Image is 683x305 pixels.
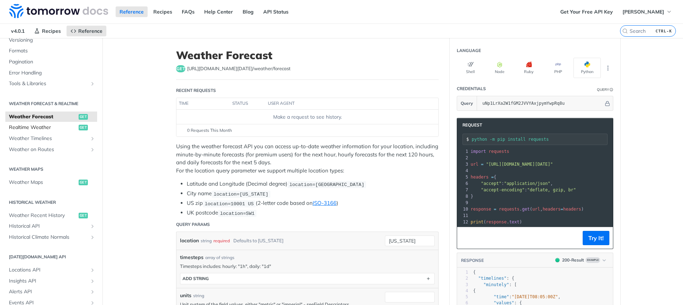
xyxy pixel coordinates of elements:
[220,211,254,216] span: location=SW1
[42,28,61,34] span: Recipes
[563,207,581,212] span: headers
[313,200,337,206] a: ISO-3166
[471,194,473,199] span: }
[472,137,607,142] input: Request instructions
[176,98,230,109] th: time
[200,6,237,17] a: Help Center
[289,182,364,187] span: location=[GEOGRAPHIC_DATA]
[5,122,97,133] a: Realtime Weatherget
[5,276,97,286] a: Insights APIShow subpages for Insights API
[597,87,613,92] div: QueryInformation
[213,191,268,197] span: location=[US_STATE]
[5,221,97,232] a: Historical APIShow subpages for Historical API
[30,26,65,36] a: Recipes
[473,288,476,293] span: {
[265,98,424,109] th: user agent
[176,143,439,175] p: Using the weather forecast API you can access up-to-date weather information for your location, i...
[176,65,185,72] span: get
[5,232,97,243] a: Historical Climate NormalsShow subpages for Historical Climate Normals
[457,187,469,193] div: 7
[9,113,77,120] span: Weather Forecast
[5,265,97,275] a: Locations APIShow subpages for Locations API
[9,234,88,241] span: Historical Climate Normals
[187,127,232,134] span: 0 Requests This Month
[544,58,572,78] button: PHP
[481,181,502,186] span: "accept"
[604,100,611,107] button: Hide
[486,58,513,78] button: Node
[573,58,601,78] button: Python
[473,282,517,287] span: : [
[233,236,284,246] div: Defaults to [US_STATE]
[622,28,628,34] svg: Search
[5,199,97,206] h2: Historical Weather
[182,276,209,281] div: ADD string
[201,236,212,246] div: string
[471,181,553,186] span: : ,
[522,207,530,212] span: get
[494,207,496,212] span: =
[5,112,97,122] a: Weather Forecastget
[597,87,609,92] div: Query
[471,207,584,212] span: . ( , )
[9,58,95,66] span: Pagination
[457,155,469,161] div: 2
[259,6,292,17] a: API Status
[180,273,434,284] button: ADD string
[5,133,97,144] a: Weather TimelinesShow subpages for Weather Timelines
[509,219,519,224] span: text
[5,210,97,221] a: Weather Recent Historyget
[9,179,77,186] span: Weather Maps
[213,236,230,246] div: required
[457,206,469,212] div: 10
[9,267,88,274] span: Locations API
[457,275,468,281] div: 2
[457,161,469,167] div: 3
[230,98,265,109] th: status
[483,282,509,287] span: "minutely"
[457,96,477,110] button: Query
[512,294,558,299] span: "[DATE]T08:05:00Z"
[9,288,88,295] span: Alerts API
[499,207,520,212] span: requests
[180,263,435,269] p: Timesteps includes: hourly: "1h", daily: "1d"
[5,78,97,89] a: Tools & LibrariesShow subpages for Tools & Libraries
[5,286,97,297] a: Alerts APIShow subpages for Alerts API
[9,135,88,142] span: Weather Timelines
[9,4,108,18] img: Tomorrow.io Weather API Docs
[471,187,576,192] span: :
[205,201,254,206] span: location=10001 US
[9,37,95,44] span: Versioning
[457,167,469,174] div: 4
[610,88,613,92] i: Information
[457,180,469,187] div: 6
[79,125,88,130] span: get
[494,294,509,299] span: "time"
[9,47,95,55] span: Formats
[461,257,484,264] button: RESPONSE
[542,207,561,212] span: headers
[457,288,468,294] div: 4
[193,293,204,299] div: string
[471,219,522,224] span: ( . )
[180,292,191,299] label: units
[457,219,469,225] div: 12
[457,294,468,300] div: 5
[504,181,550,186] span: "application/json"
[552,257,609,264] button: 200200-ResultExample
[205,254,234,261] div: array of strings
[457,47,481,54] div: Language
[9,124,77,131] span: Realtime Weather
[239,6,258,17] a: Blog
[9,223,88,230] span: Historical API
[486,162,553,167] span: "[URL][DOMAIN_NAME][DATE]"
[5,254,97,260] h2: [DATE][DOMAIN_NAME] API
[90,223,95,229] button: Show subpages for Historical API
[90,147,95,152] button: Show subpages for Weather on Routes
[67,26,106,36] a: Reference
[562,257,584,263] div: 200 - Result
[457,200,469,206] div: 9
[457,212,469,219] div: 11
[479,96,604,110] input: apikey
[79,213,88,218] span: get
